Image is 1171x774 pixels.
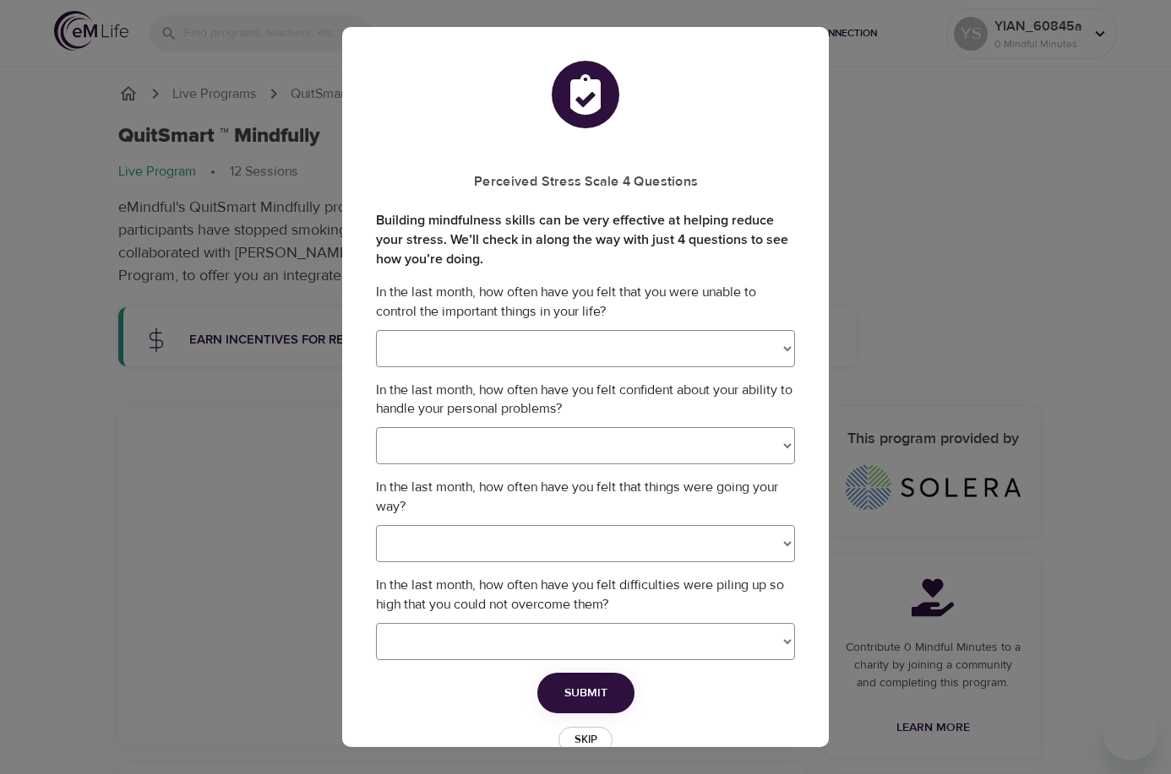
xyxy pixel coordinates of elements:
span: Skip [567,730,604,750]
label: Building mindfulness skills can be very effective at helping reduce your stress. We’ll check in a... [376,211,795,269]
span: Submit [564,683,607,704]
p: In the last month, how often have you felt difficulties were piling up so high that you could not... [376,576,795,614]
button: Submit [537,673,635,714]
h5: Perceived Stress Scale 4 Questions [376,173,795,191]
p: In the last month, how often have you felt that things were going your way? [376,478,795,517]
p: In the last month, how often have you felt that you were unable to control the important things i... [376,283,795,322]
button: Skip [558,727,613,753]
p: In the last month, how often have you felt confident about your ability to handle your personal p... [376,381,795,419]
